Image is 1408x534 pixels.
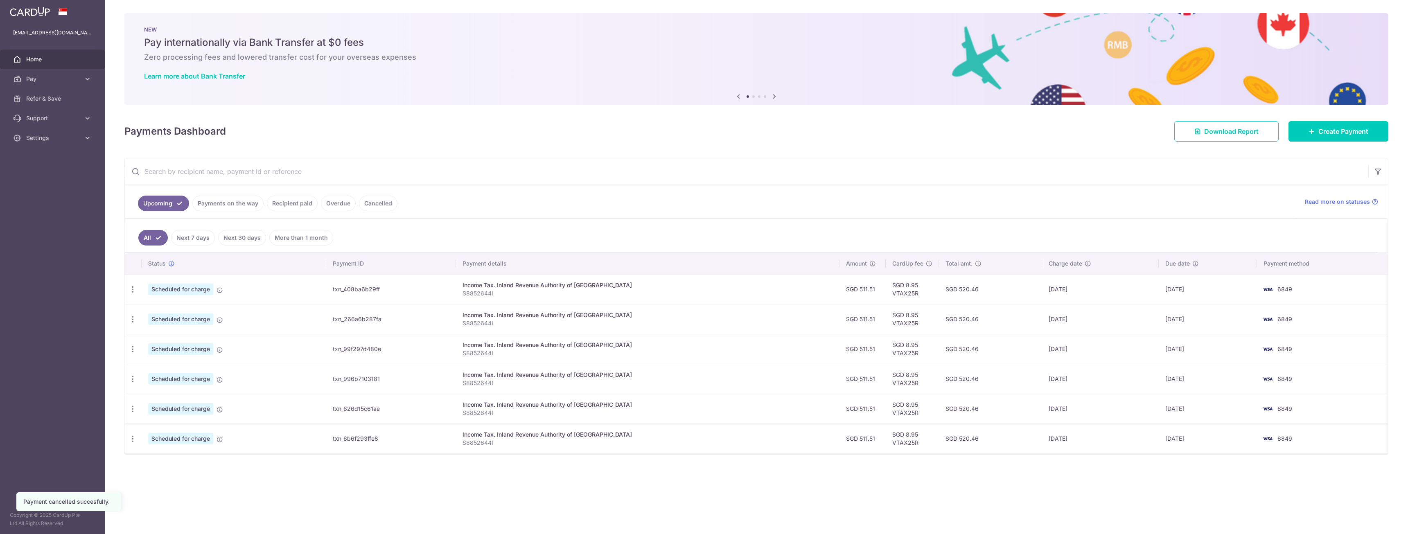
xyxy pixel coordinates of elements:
[144,26,1369,33] p: NEW
[1042,424,1159,453] td: [DATE]
[1042,274,1159,304] td: [DATE]
[148,313,213,325] span: Scheduled for charge
[939,274,1042,304] td: SGD 520.46
[148,433,213,444] span: Scheduled for charge
[1277,435,1292,442] span: 6849
[1259,434,1276,444] img: Bank Card
[148,373,213,385] span: Scheduled for charge
[456,253,839,274] th: Payment details
[26,134,80,142] span: Settings
[1042,394,1159,424] td: [DATE]
[1259,314,1276,324] img: Bank Card
[463,311,833,319] div: Income Tax. Inland Revenue Authority of [GEOGRAPHIC_DATA]
[839,364,886,394] td: SGD 511.51
[1277,405,1292,412] span: 6849
[1159,274,1257,304] td: [DATE]
[326,253,456,274] th: Payment ID
[326,394,456,424] td: txn_626d15c61ae
[359,196,397,211] a: Cancelled
[463,379,833,387] p: S8852644I
[1305,198,1370,206] span: Read more on statuses
[26,75,80,83] span: Pay
[1174,121,1279,142] a: Download Report
[463,349,833,357] p: S8852644I
[1049,259,1082,268] span: Charge date
[148,259,166,268] span: Status
[138,196,189,211] a: Upcoming
[13,29,92,37] p: [EMAIL_ADDRESS][DOMAIN_NAME]
[463,430,833,439] div: Income Tax. Inland Revenue Authority of [GEOGRAPHIC_DATA]
[1277,315,1292,322] span: 6849
[886,274,939,304] td: SGD 8.95 VTAX25R
[326,304,456,334] td: txn_266a6b287fa
[148,403,213,415] span: Scheduled for charge
[463,409,833,417] p: S8852644I
[144,36,1369,49] h5: Pay internationally via Bank Transfer at $0 fees
[1288,121,1388,142] a: Create Payment
[839,334,886,364] td: SGD 511.51
[326,364,456,394] td: txn_996b7103181
[148,343,213,355] span: Scheduled for charge
[463,281,833,289] div: Income Tax. Inland Revenue Authority of [GEOGRAPHIC_DATA]
[192,196,264,211] a: Payments on the way
[463,371,833,379] div: Income Tax. Inland Revenue Authority of [GEOGRAPHIC_DATA]
[1259,344,1276,354] img: Bank Card
[1042,334,1159,364] td: [DATE]
[124,13,1388,105] img: Bank transfer banner
[939,424,1042,453] td: SGD 520.46
[463,439,833,447] p: S8852644I
[321,196,356,211] a: Overdue
[939,394,1042,424] td: SGD 520.46
[463,289,833,297] p: S8852644I
[1277,286,1292,293] span: 6849
[886,394,939,424] td: SGD 8.95 VTAX25R
[1042,304,1159,334] td: [DATE]
[26,55,80,63] span: Home
[267,196,318,211] a: Recipient paid
[1277,345,1292,352] span: 6849
[1159,424,1257,453] td: [DATE]
[463,341,833,349] div: Income Tax. Inland Revenue Authority of [GEOGRAPHIC_DATA]
[463,401,833,409] div: Income Tax. Inland Revenue Authority of [GEOGRAPHIC_DATA]
[939,304,1042,334] td: SGD 520.46
[846,259,867,268] span: Amount
[1159,364,1257,394] td: [DATE]
[1259,404,1276,414] img: Bank Card
[945,259,973,268] span: Total amt.
[326,334,456,364] td: txn_99f297d480e
[886,364,939,394] td: SGD 8.95 VTAX25R
[326,424,456,453] td: txn_6b6f293ffe8
[839,274,886,304] td: SGD 511.51
[1159,334,1257,364] td: [DATE]
[326,274,456,304] td: txn_408ba6b29ff
[26,95,80,103] span: Refer & Save
[1042,364,1159,394] td: [DATE]
[218,230,266,246] a: Next 30 days
[144,72,245,80] a: Learn more about Bank Transfer
[269,230,333,246] a: More than 1 month
[886,424,939,453] td: SGD 8.95 VTAX25R
[1305,198,1378,206] a: Read more on statuses
[839,424,886,453] td: SGD 511.51
[886,334,939,364] td: SGD 8.95 VTAX25R
[1259,374,1276,384] img: Bank Card
[939,364,1042,394] td: SGD 520.46
[23,498,114,506] div: Payment cancelled succesfully.
[171,230,215,246] a: Next 7 days
[125,158,1368,185] input: Search by recipient name, payment id or reference
[1277,375,1292,382] span: 6849
[1356,509,1400,530] iframe: Opens a widget where you can find more information
[124,124,226,139] h4: Payments Dashboard
[1159,394,1257,424] td: [DATE]
[10,7,50,16] img: CardUp
[839,304,886,334] td: SGD 511.51
[1259,284,1276,294] img: Bank Card
[1318,126,1368,136] span: Create Payment
[1204,126,1259,136] span: Download Report
[939,334,1042,364] td: SGD 520.46
[839,394,886,424] td: SGD 511.51
[463,319,833,327] p: S8852644I
[886,304,939,334] td: SGD 8.95 VTAX25R
[26,114,80,122] span: Support
[892,259,923,268] span: CardUp fee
